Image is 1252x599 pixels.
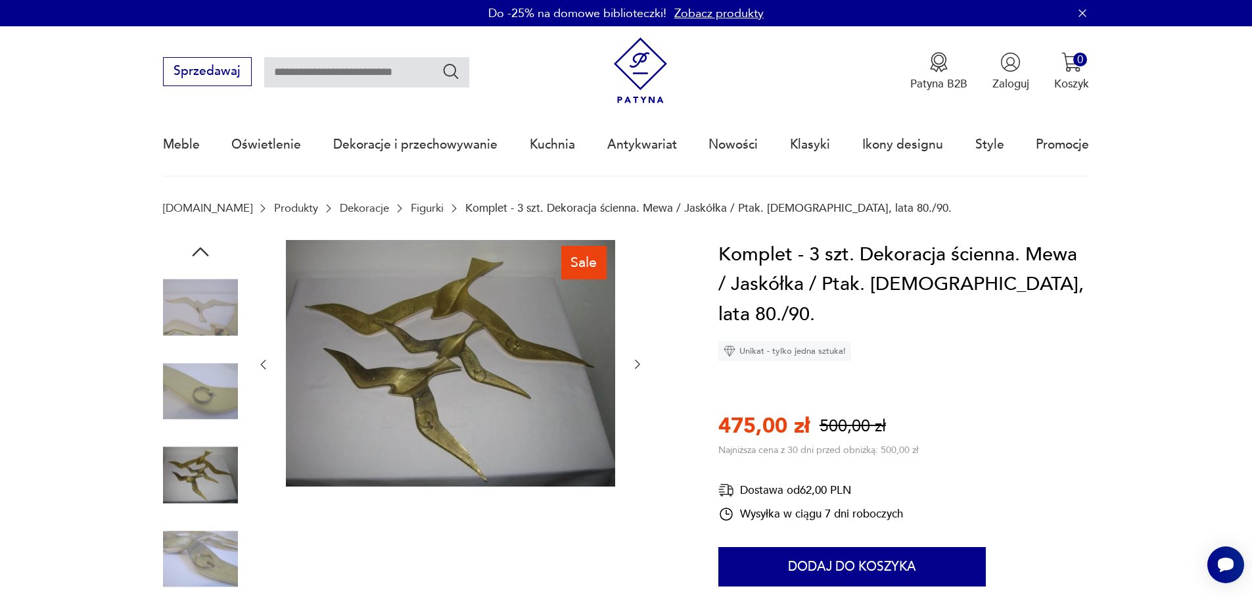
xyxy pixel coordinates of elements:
p: Do -25% na domowe biblioteczki! [488,5,666,22]
img: Zdjęcie produktu Komplet - 3 szt. Dekoracja ścienna. Mewa / Jaskółka / Ptak. Niemcy, lata 80./90. [163,354,238,429]
img: Ikonka użytkownika [1000,52,1021,72]
p: Komplet - 3 szt. Dekoracja ścienna. Mewa / Jaskółka / Ptak. [DEMOGRAPHIC_DATA], lata 80./90. [465,202,952,214]
a: Antykwariat [607,114,677,175]
a: Figurki [411,202,444,214]
img: Ikona diamentu [724,345,735,357]
img: Patyna - sklep z meblami i dekoracjami vintage [607,37,674,104]
div: 0 [1073,53,1087,66]
button: Dodaj do koszyka [718,547,986,587]
a: Nowości [708,114,758,175]
a: Oświetlenie [231,114,301,175]
a: Dekoracje i przechowywanie [333,114,498,175]
a: Zobacz produkty [674,5,764,22]
p: Koszyk [1054,76,1089,91]
button: Zaloguj [992,52,1029,91]
img: Ikona koszyka [1061,52,1082,72]
img: Zdjęcie produktu Komplet - 3 szt. Dekoracja ścienna. Mewa / Jaskółka / Ptak. Niemcy, lata 80./90. [163,521,238,596]
div: Dostawa od 62,00 PLN [718,482,903,498]
a: Ikony designu [862,114,943,175]
a: Meble [163,114,200,175]
a: Dekoracje [340,202,389,214]
h1: Komplet - 3 szt. Dekoracja ścienna. Mewa / Jaskółka / Ptak. [DEMOGRAPHIC_DATA], lata 80./90. [718,240,1089,330]
a: Promocje [1036,114,1089,175]
iframe: Smartsupp widget button [1207,546,1244,583]
img: Ikona medalu [929,52,949,72]
a: Sprzedawaj [163,67,252,78]
p: Patyna B2B [910,76,967,91]
div: Sale [561,246,607,279]
p: Najniższa cena z 30 dni przed obniżką: 500,00 zł [718,444,918,456]
a: Style [975,114,1004,175]
img: Ikona dostawy [718,482,734,498]
p: 500,00 zł [820,415,886,438]
p: Zaloguj [992,76,1029,91]
img: Zdjęcie produktu Komplet - 3 szt. Dekoracja ścienna. Mewa / Jaskółka / Ptak. Niemcy, lata 80./90. [163,270,238,345]
img: Zdjęcie produktu Komplet - 3 szt. Dekoracja ścienna. Mewa / Jaskółka / Ptak. Niemcy, lata 80./90. [286,240,615,487]
img: Zdjęcie produktu Komplet - 3 szt. Dekoracja ścienna. Mewa / Jaskółka / Ptak. Niemcy, lata 80./90. [163,438,238,513]
div: Wysyłka w ciągu 7 dni roboczych [718,506,903,522]
p: 475,00 zł [718,412,810,441]
a: Kuchnia [530,114,575,175]
button: Szukaj [442,62,461,81]
a: [DOMAIN_NAME] [163,202,252,214]
button: Patyna B2B [910,52,967,91]
a: Ikona medaluPatyna B2B [910,52,967,91]
button: 0Koszyk [1054,52,1089,91]
button: Sprzedawaj [163,57,252,86]
div: Unikat - tylko jedna sztuka! [718,341,851,361]
a: Klasyki [790,114,830,175]
a: Produkty [274,202,318,214]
